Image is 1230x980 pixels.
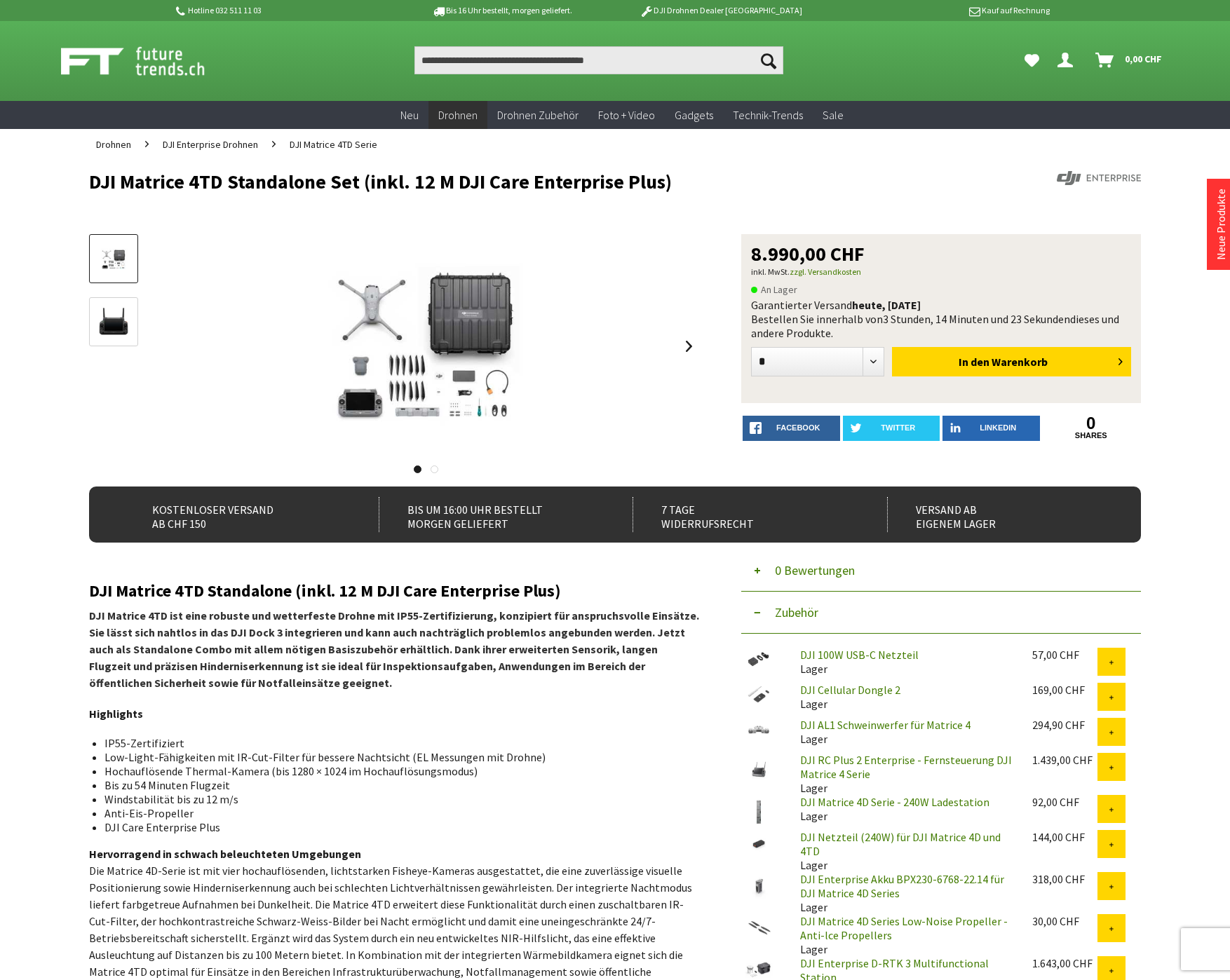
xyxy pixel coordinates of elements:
[598,108,655,122] span: Foto + Video
[992,355,1048,369] span: Warenkorb
[1090,46,1169,74] a: Warenkorb
[892,347,1131,376] button: In den Warenkorb
[93,245,134,274] img: Vorschau: DJI Matrice 4TD Standalone Set (inkl. 12 M DJI Care Enterprise Plus)
[1032,872,1097,886] div: 318,00 CHF
[741,914,776,941] img: DJI Matrice 4D Series Low-Noise Propeller - Anti-lce Propellers
[789,718,1021,746] div: Lager
[1032,830,1097,844] div: 144,00 CHF
[1032,795,1097,809] div: 92,00 CHF
[741,683,776,706] img: DJI Cellular Dongle 2
[789,648,1021,676] div: Lager
[1214,189,1228,260] a: Neue Produkte
[290,138,377,151] span: DJI Matrice 4TD Serie
[104,778,688,792] li: Bis zu 54 Minuten Flugzeit
[733,108,803,122] span: Technik-Trends
[789,830,1021,872] div: Lager
[741,592,1141,634] button: Zubehör
[89,129,138,160] a: Drohnen
[665,101,723,130] a: Gadgets
[163,138,258,151] span: DJI Enterprise Drohnen
[1057,171,1141,185] img: DJI Enterprise
[1032,753,1097,767] div: 1.439,00 CHF
[104,750,688,764] li: Low-Light-Fähigkeiten mit IR-Cut-Filter für bessere Nachtsicht (EL Messungen mit Drohne)
[813,101,853,130] a: Sale
[1032,718,1097,732] div: 294,90 CHF
[89,171,931,192] h1: DJI Matrice 4TD Standalone Set (inkl. 12 M DJI Care Enterprise Plus)
[830,2,1049,19] p: Kauf auf Rechnung
[800,753,1012,781] a: DJI RC Plus 2 Enterprise - Fernsteuerung DJI Matrice 4 Serie
[881,423,915,432] span: twitter
[741,718,776,741] img: DJI AL1 Schweinwerfer für Matrice 4
[823,108,844,122] span: Sale
[789,753,1021,795] div: Lager
[497,108,579,122] span: Drohnen Zubehör
[789,795,1021,823] div: Lager
[173,2,392,19] p: Hotline 032 511 11 03
[104,764,688,778] li: Hochauflösende Thermal-Kamera (bis 1280 × 1024 im Hochauflösungsmodus)
[751,244,865,264] span: 8.990,00 CHF
[887,497,1111,532] div: Versand ab eigenem Lager
[751,298,1131,340] div: Garantierter Versand Bestellen Sie innerhalb von dieses und andere Produkte.
[800,718,971,732] a: DJI AL1 Schweinwerfer für Matrice 4
[800,830,1001,858] a: DJI Netzteil (240W) für DJI Matrice 4D und 4TD
[104,792,688,806] li: Windstabilität bis zu 12 m/s
[283,129,384,160] a: DJI Matrice 4TD Serie
[743,416,840,441] a: facebook
[883,312,1070,326] span: 3 Stunden, 14 Minuten und 23 Sekunden
[414,46,783,74] input: Produkt, Marke, Kategorie, EAN, Artikelnummer…
[741,830,776,857] img: DJI Netzteil (240W) für DJI Matrice 4D und 4TD
[1032,683,1097,697] div: 169,00 CHF
[89,608,699,690] strong: DJI Matrice 4TD ist eine robuste und wetterfeste Drohne mit IP55-Zertifizierung, konzipiert für a...
[789,914,1021,956] div: Lager
[1043,431,1140,440] a: shares
[754,46,783,74] button: Suchen
[751,281,797,298] span: An Lager
[61,43,236,79] img: Shop Futuretrends - zur Startseite wechseln
[1032,648,1097,662] div: 57,00 CHF
[751,264,1131,280] p: inkl. MwSt.
[776,423,820,432] span: facebook
[1018,46,1046,74] a: Meine Favoriten
[633,497,856,532] div: 7 Tage Widerrufsrecht
[741,550,1141,592] button: 0 Bewertungen
[800,872,1004,900] a: DJI Enterprise Akku BPX230-6768-22.14 für DJI Matrice 4D Series
[588,101,665,130] a: Foto + Video
[391,101,428,130] a: Neu
[104,820,688,834] li: DJI Care Enterprise Plus
[959,355,989,369] span: In den
[124,497,348,532] div: Kostenloser Versand ab CHF 150
[1032,914,1097,928] div: 30,00 CHF
[741,872,776,899] img: DJI Enterprise Akku BPX230-6768-22.14 für DJI Matrice 4D Series
[89,847,361,861] strong: Hervorragend in schwach beleuchteten Umgebungen
[741,753,776,788] img: DJI RC Plus 2 Enterprise - Fernsteuerung DJI Matrice 4 Serie
[800,648,919,662] a: DJI 100W USB-C Netzteil
[400,108,419,122] span: Neu
[852,298,921,312] b: heute, [DATE]
[89,582,699,600] h2: DJI Matrice 4TD Standalone (inkl. 12 M DJI Care Enterprise Plus)
[800,914,1008,942] a: DJI Matrice 4D Series Low-Noise Propeller - Anti-lce Propellers
[611,2,830,19] p: DJI Drohnen Dealer [GEOGRAPHIC_DATA]
[741,648,776,671] img: DJI 100W USB-C Netzteil
[487,101,588,130] a: Drohnen Zubehör
[1043,416,1140,431] a: 0
[800,683,900,697] a: DJI Cellular Dongle 2
[942,416,1040,441] a: LinkedIn
[980,423,1016,432] span: LinkedIn
[438,108,478,122] span: Drohnen
[89,707,143,721] strong: Highlights
[675,108,713,122] span: Gadgets
[789,683,1021,711] div: Lager
[843,416,940,441] a: twitter
[156,129,265,160] a: DJI Enterprise Drohnen
[723,101,813,130] a: Technik-Trends
[96,138,131,151] span: Drohnen
[741,795,776,830] img: DJI Matrice 4D Serie - 240W Ladestation
[789,872,1021,914] div: Lager
[392,2,611,19] p: Bis 16 Uhr bestellt, morgen geliefert.
[1125,48,1162,70] span: 0,00 CHF
[104,736,688,750] li: IP55-Zertifiziert
[790,266,861,277] a: zzgl. Versandkosten
[104,806,688,820] li: Anti-Eis-Propeller
[270,234,581,458] img: DJI Matrice 4TD Standalone Set (inkl. 12 M DJI Care Enterprise Plus)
